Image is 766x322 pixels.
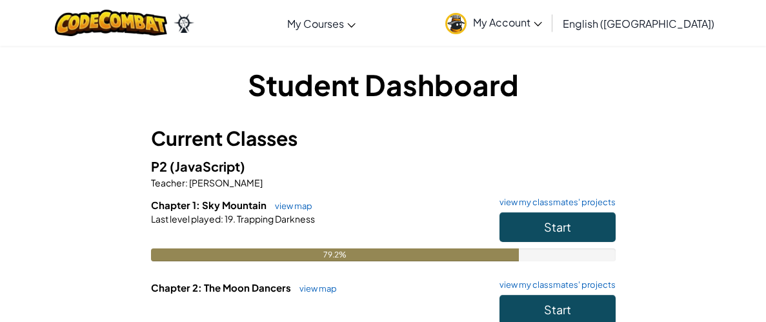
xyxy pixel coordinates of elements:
span: P2 [151,158,170,174]
img: avatar [445,13,467,34]
span: Start [544,302,571,317]
button: Start [499,212,616,242]
span: My Courses [287,17,344,30]
span: Teacher [151,177,185,188]
span: English ([GEOGRAPHIC_DATA]) [563,17,714,30]
span: Last level played [151,213,221,225]
span: Chapter 2: The Moon Dancers [151,281,293,294]
span: : [221,213,223,225]
a: view map [268,201,312,211]
span: Start [544,219,571,234]
img: CodeCombat logo [55,10,168,36]
a: English ([GEOGRAPHIC_DATA]) [556,6,721,41]
a: My Account [439,3,549,43]
a: view my classmates' projects [493,281,616,289]
span: [PERSON_NAME] [188,177,263,188]
span: 19. [223,213,236,225]
a: view my classmates' projects [493,198,616,206]
a: My Courses [281,6,362,41]
div: 79.2% [151,248,519,261]
a: view map [293,283,337,294]
span: Chapter 1: Sky Mountain [151,199,268,211]
h3: Current Classes [151,124,616,153]
span: Trapping Darkness [236,213,315,225]
span: My Account [473,15,542,29]
span: (JavaScript) [170,158,245,174]
span: : [185,177,188,188]
img: Ozaria [174,14,194,33]
h1: Student Dashboard [151,65,616,105]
